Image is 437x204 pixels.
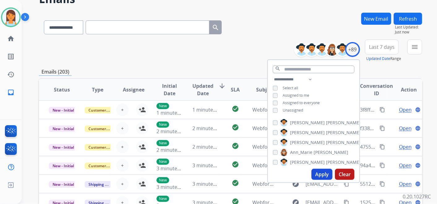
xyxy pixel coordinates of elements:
button: Refresh [394,13,422,25]
span: Open [399,106,412,113]
p: Emails (203) [39,68,72,76]
span: SLA [231,86,240,93]
span: 2 minutes ago [193,125,226,132]
p: 0.20.1027RC [403,193,431,200]
span: Unassigned [283,108,303,113]
mat-icon: person_add [139,125,146,132]
span: Range [366,56,401,61]
mat-icon: language [415,144,421,150]
span: 3 minutes ago [193,181,226,187]
span: 1 minute ago [156,109,187,116]
mat-icon: content_copy [379,144,385,150]
span: Assigned to everyone [283,100,320,105]
button: Apply [311,169,332,180]
mat-icon: home [7,35,15,42]
span: Assignee [123,86,144,93]
mat-icon: check_circle [232,179,239,187]
button: + [116,178,129,190]
span: New - Initial [49,144,78,151]
mat-icon: person_add [139,106,146,113]
span: Conversation ID [360,82,393,97]
mat-icon: inbox [7,89,15,96]
span: [PERSON_NAME] [290,159,325,165]
span: + [121,180,124,188]
span: [PERSON_NAME] [326,120,361,126]
button: + [116,141,129,153]
p: New [156,159,169,165]
span: New - Initial [49,107,78,113]
span: Webform from [EMAIL_ADDRESS][DOMAIN_NAME] on [DATE] [252,106,392,113]
mat-icon: search [212,24,219,31]
mat-icon: language [415,107,421,113]
span: Webform from [EMAIL_ADDRESS][DOMAIN_NAME] on [DATE] [252,143,392,150]
span: [PERSON_NAME] [314,149,348,155]
mat-icon: check_circle [232,124,239,131]
span: Open [399,125,412,132]
span: Open [399,143,412,151]
mat-icon: explore [292,180,299,188]
mat-icon: language [415,181,421,187]
span: 3 minutes ago [156,184,190,190]
mat-icon: person_add [139,143,146,151]
span: Customer Support [85,144,125,151]
mat-icon: content_copy [379,163,385,168]
mat-icon: person_add [139,180,146,188]
p: New [156,196,169,202]
span: Assigned to me [283,93,309,98]
span: [PERSON_NAME] [326,139,361,146]
mat-icon: content_copy [379,107,385,113]
span: Updated Date [193,82,214,97]
button: + [116,104,129,116]
p: New [156,140,169,146]
span: 3 minutes ago [156,165,190,172]
span: + [121,143,124,151]
span: 2 minutes ago [156,147,190,153]
button: Last 7 days [365,40,399,54]
span: 1 minute ago [193,106,223,113]
span: [PERSON_NAME] [326,130,361,136]
span: New - Initial [49,181,78,188]
p: New [156,103,169,109]
span: Just now [395,30,422,35]
span: [PERSON_NAME] [290,130,325,136]
span: + [121,125,124,132]
button: Updated Date [366,56,390,61]
span: Open [399,180,412,188]
button: Clear [335,169,354,180]
span: 2 minutes ago [193,143,226,150]
span: New - Initial [49,125,78,132]
div: +89 [345,42,360,57]
span: Type [92,86,103,93]
mat-icon: check_circle [232,105,239,113]
mat-icon: arrow_downward [219,82,226,90]
button: + [116,122,129,134]
button: + [116,159,129,172]
span: Webform from [EMAIL_ADDRESS][DOMAIN_NAME] on [DATE] [252,125,392,132]
span: Customer Support [85,163,125,169]
span: 3 minutes ago [193,162,226,169]
mat-icon: language [415,163,421,168]
span: Last Updated: [395,25,422,30]
span: Subject [256,86,274,93]
span: Select all [283,85,298,91]
mat-icon: content_copy [344,181,349,187]
span: Webform from [EMAIL_ADDRESS][DOMAIN_NAME] on [DATE] [252,181,392,187]
span: New - Initial [49,163,78,169]
th: Action [386,79,422,100]
span: [PERSON_NAME] [326,159,361,165]
span: Initial Date [156,82,182,97]
span: + [121,106,124,113]
span: Status [54,86,70,93]
mat-icon: person_add [139,162,146,169]
p: New [156,177,169,183]
mat-icon: list_alt [7,53,15,60]
mat-icon: check_circle [232,142,239,150]
span: Last 7 days [369,46,395,48]
span: Shipping Protection [85,181,127,188]
span: [EMAIL_ADDRESS][DOMAIN_NAME] [306,180,340,188]
span: Ann_Marie [290,149,312,155]
button: New Email [361,13,391,25]
mat-icon: content_copy [379,125,385,131]
mat-icon: search [275,66,281,71]
span: Customer Support [85,107,125,113]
